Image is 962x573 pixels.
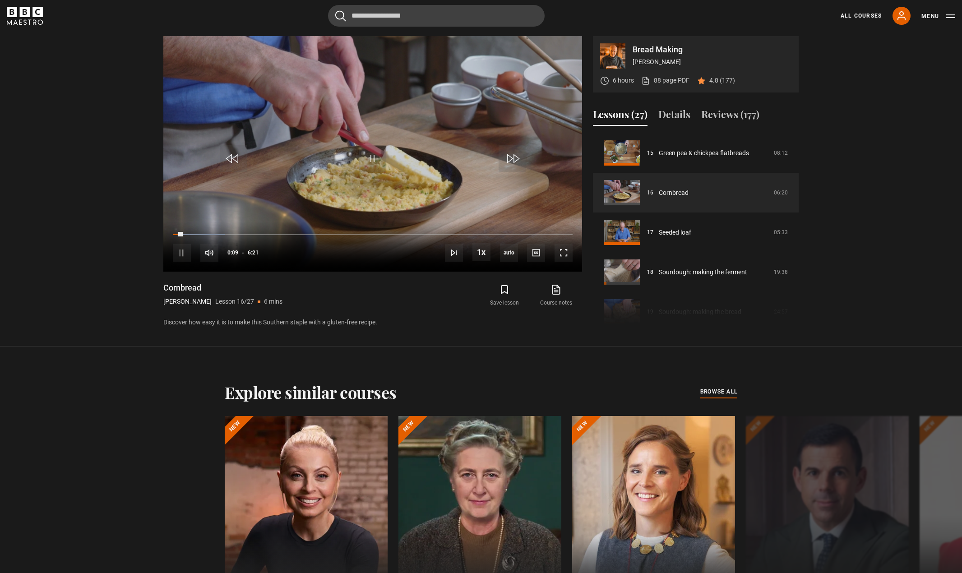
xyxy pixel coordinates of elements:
a: 88 page PDF [641,76,689,85]
button: Pause [173,244,191,262]
button: Mute [200,244,218,262]
a: browse all [700,387,737,397]
p: 4.8 (177) [709,76,735,85]
a: Cornbread [659,188,689,198]
p: [PERSON_NAME] [163,297,212,306]
span: auto [500,244,518,262]
span: browse all [700,387,737,396]
p: Bread Making [633,46,791,54]
button: Captions [527,244,545,262]
a: All Courses [841,12,882,20]
a: Course notes [531,282,582,309]
video-js: Video Player [163,36,582,272]
button: Save lesson [479,282,530,309]
p: 6 hours [613,76,634,85]
button: Lessons (27) [593,107,647,126]
a: Sourdough: making the ferment [659,268,747,277]
div: Progress Bar [173,234,573,236]
button: Next Lesson [445,244,463,262]
h1: Cornbread [163,282,282,293]
button: Fullscreen [555,244,573,262]
p: 6 mins [264,297,282,306]
a: Seeded loaf [659,228,691,237]
h2: Explore similar courses [225,383,397,402]
span: 6:21 [248,245,259,261]
p: Discover how easy it is to make this Southern staple with a gluten-free recipe. [163,318,582,327]
button: Submit the search query [335,10,346,22]
p: Lesson 16/27 [215,297,254,306]
span: - [242,250,244,256]
input: Search [328,5,545,27]
span: 0:09 [227,245,238,261]
svg: BBC Maestro [7,7,43,25]
p: [PERSON_NAME] [633,57,791,67]
div: Current quality: 720p [500,244,518,262]
a: Green pea & chickpea flatbreads [659,148,749,158]
button: Reviews (177) [701,107,759,126]
button: Toggle navigation [921,12,955,21]
button: Details [658,107,690,126]
button: Playback Rate [472,243,490,261]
